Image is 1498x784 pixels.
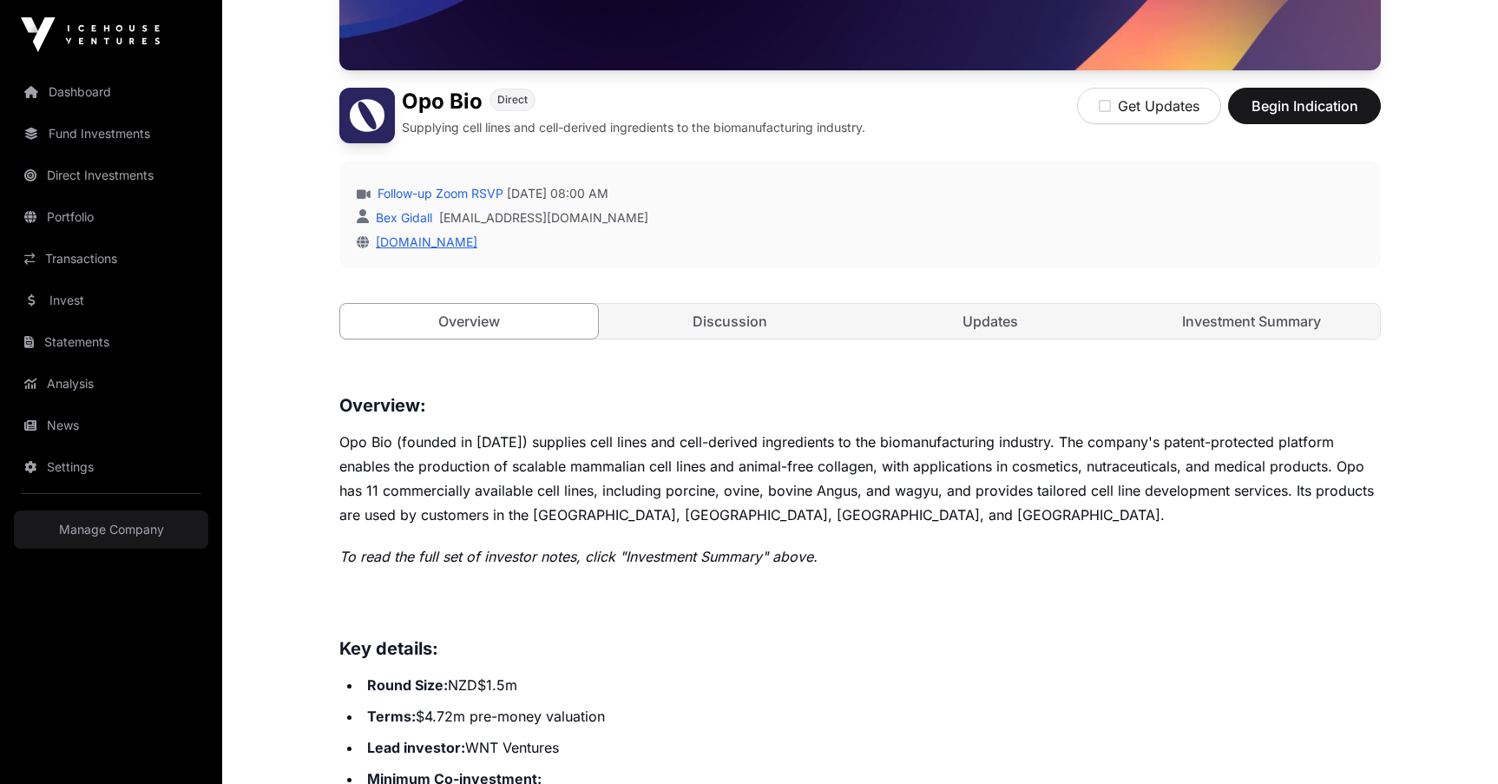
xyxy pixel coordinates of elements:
a: Portfolio [14,198,208,236]
li: $4.72m pre-money valuation [362,704,1381,728]
span: [DATE] 08:00 AM [507,185,608,202]
a: Begin Indication [1228,105,1381,122]
a: News [14,406,208,445]
a: Follow-up Zoom RSVP [374,185,503,202]
iframe: Chat Widget [1411,701,1498,784]
a: Updates [862,304,1120,339]
strong: Terms: [367,708,416,725]
button: Get Updates [1077,88,1221,124]
a: Overview [339,303,599,339]
a: [DOMAIN_NAME] [369,234,477,249]
li: WNT Ventures [362,735,1381,760]
img: Opo Bio [339,88,395,143]
li: NZD$1.5m [362,673,1381,697]
strong: : [461,739,465,756]
a: Bex Gidall [372,210,432,225]
a: Statements [14,323,208,361]
a: Settings [14,448,208,486]
a: [EMAIL_ADDRESS][DOMAIN_NAME] [439,209,648,227]
a: Discussion [601,304,859,339]
em: To read the full set of investor notes, click "Investment Summary" above. [339,548,818,565]
nav: Tabs [340,304,1380,339]
a: Dashboard [14,73,208,111]
a: Direct Investments [14,156,208,194]
a: Investment Summary [1123,304,1381,339]
h3: Key details: [339,635,1381,662]
button: Begin Indication [1228,88,1381,124]
strong: Round Size: [367,676,448,694]
span: Begin Indication [1250,96,1359,116]
a: Manage Company [14,511,208,549]
a: Transactions [14,240,208,278]
img: Icehouse Ventures Logo [21,17,160,52]
a: Invest [14,281,208,320]
a: Analysis [14,365,208,403]
h3: Overview: [339,392,1381,419]
h1: Opo Bio [402,88,483,115]
p: Opo Bio (founded in [DATE]) supplies cell lines and cell-derived ingredients to the biomanufactur... [339,430,1381,527]
span: Direct [497,93,528,107]
p: Supplying cell lines and cell-derived ingredients to the biomanufacturing industry. [402,119,865,136]
strong: Lead investor [367,739,461,756]
a: Fund Investments [14,115,208,153]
